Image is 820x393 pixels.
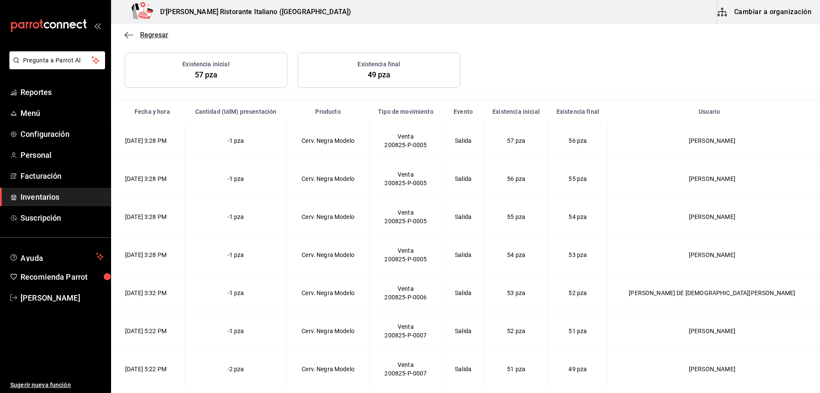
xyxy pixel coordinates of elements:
[442,274,484,312] td: Salida
[568,137,587,144] span: 56 pza
[380,132,432,141] div: Venta
[489,108,543,115] div: Existencia inicial
[380,255,432,263] div: 200825-P-0005
[20,128,104,140] span: Configuración
[111,198,185,236] td: [DATE] 3:28 PM
[380,217,432,225] div: 200825-P-0005
[380,369,432,378] div: 200825-P-0007
[287,122,369,160] td: Cerv. Negra Modelo
[507,251,525,258] span: 54 pza
[182,60,229,69] h3: Existencia inicial
[228,251,244,258] span: -1 pza
[442,198,484,236] td: Salida
[111,122,185,160] td: [DATE] 3:28 PM
[380,246,432,255] div: Venta
[287,236,369,274] td: Cerv. Negra Modelo
[228,290,244,296] span: -1 pza
[6,62,105,71] a: Pregunta a Parrot AI
[607,350,820,388] td: [PERSON_NAME]
[125,31,168,39] button: Regresar
[380,179,432,187] div: 200825-P-0005
[228,328,244,334] span: -1 pza
[20,191,104,203] span: Inventarios
[374,108,437,115] div: Tipo de movimiento
[380,322,432,331] div: Venta
[195,70,218,79] span: 57 pza
[287,160,369,198] td: Cerv. Negra Modelo
[607,274,820,312] td: [PERSON_NAME] DE [DEMOGRAPHIC_DATA][PERSON_NAME]
[228,213,244,220] span: -1 pza
[612,108,806,115] div: Usuario
[20,212,104,224] span: Suscripción
[287,274,369,312] td: Cerv. Negra Modelo
[111,274,185,312] td: [DATE] 3:32 PM
[111,160,185,198] td: [DATE] 3:28 PM
[607,312,820,350] td: [PERSON_NAME]
[10,381,104,390] span: Sugerir nueva función
[23,56,92,65] span: Pregunta a Parrot AI
[507,137,525,144] span: 57 pza
[442,312,484,350] td: Salida
[20,251,93,262] span: Ayuda
[111,236,185,274] td: [DATE] 3:28 PM
[153,7,351,17] h3: D'[PERSON_NAME] Ristorante Italiano ([GEOGRAPHIC_DATA])
[9,51,105,69] button: Pregunta a Parrot AI
[111,350,185,388] td: [DATE] 5:22 PM
[228,366,244,372] span: -2 pza
[607,160,820,198] td: [PERSON_NAME]
[20,170,104,182] span: Facturación
[287,312,369,350] td: Cerv. Negra Modelo
[507,175,525,182] span: 56 pza
[380,141,432,149] div: 200825-P-0005
[20,86,104,98] span: Reportes
[20,149,104,161] span: Personal
[568,175,587,182] span: 55 pza
[287,350,369,388] td: Cerv. Negra Modelo
[368,70,391,79] span: 49 pza
[568,251,587,258] span: 53 pza
[607,122,820,160] td: [PERSON_NAME]
[568,328,587,334] span: 51 pza
[380,170,432,179] div: Venta
[125,108,180,115] div: Fecha y hora
[568,213,587,220] span: 54 pza
[380,284,432,293] div: Venta
[442,236,484,274] td: Salida
[140,31,168,39] span: Regresar
[442,122,484,160] td: Salida
[380,208,432,217] div: Venta
[357,60,400,69] h3: Existencia final
[607,198,820,236] td: [PERSON_NAME]
[228,175,244,182] span: -1 pza
[111,312,185,350] td: [DATE] 5:22 PM
[568,290,587,296] span: 52 pza
[228,137,244,144] span: -1 pza
[442,350,484,388] td: Salida
[20,271,104,283] span: Recomienda Parrot
[380,360,432,369] div: Venta
[380,331,432,340] div: 200825-P-0007
[507,328,525,334] span: 52 pza
[448,108,479,115] div: Evento
[507,213,525,220] span: 55 pza
[607,236,820,274] td: [PERSON_NAME]
[292,108,364,115] div: Producto
[20,292,104,304] span: [PERSON_NAME]
[507,290,525,296] span: 53 pza
[568,366,587,372] span: 49 pza
[94,22,101,29] button: open_drawer_menu
[442,160,484,198] td: Salida
[380,293,432,301] div: 200825-P-0006
[507,366,525,372] span: 51 pza
[553,108,603,115] div: Existencia final
[287,198,369,236] td: Cerv. Negra Modelo
[190,108,282,115] div: Cantidad (UdM) presentación
[20,107,104,119] span: Menú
